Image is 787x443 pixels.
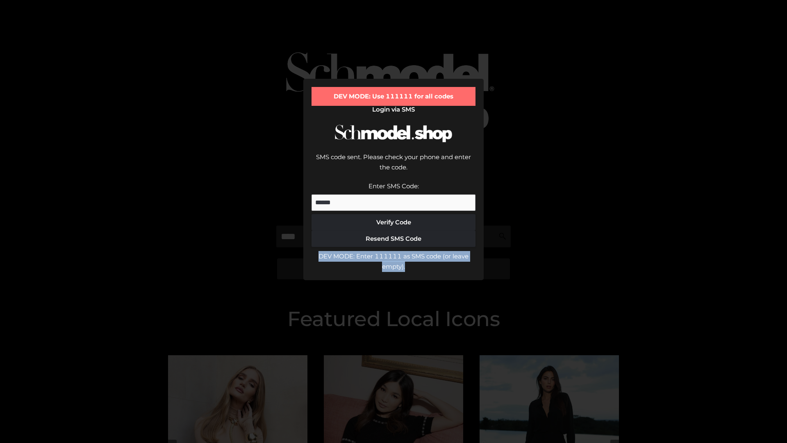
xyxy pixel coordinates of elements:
h2: Login via SMS [312,106,475,113]
div: SMS code sent. Please check your phone and enter the code. [312,152,475,181]
div: DEV MODE: Use 111111 for all codes [312,87,475,106]
button: Verify Code [312,214,475,231]
div: DEV MODE: Enter 111111 as SMS code (or leave empty). [312,251,475,272]
button: Resend SMS Code [312,231,475,247]
label: Enter SMS Code: [368,182,419,190]
img: Schmodel Logo [332,117,455,150]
